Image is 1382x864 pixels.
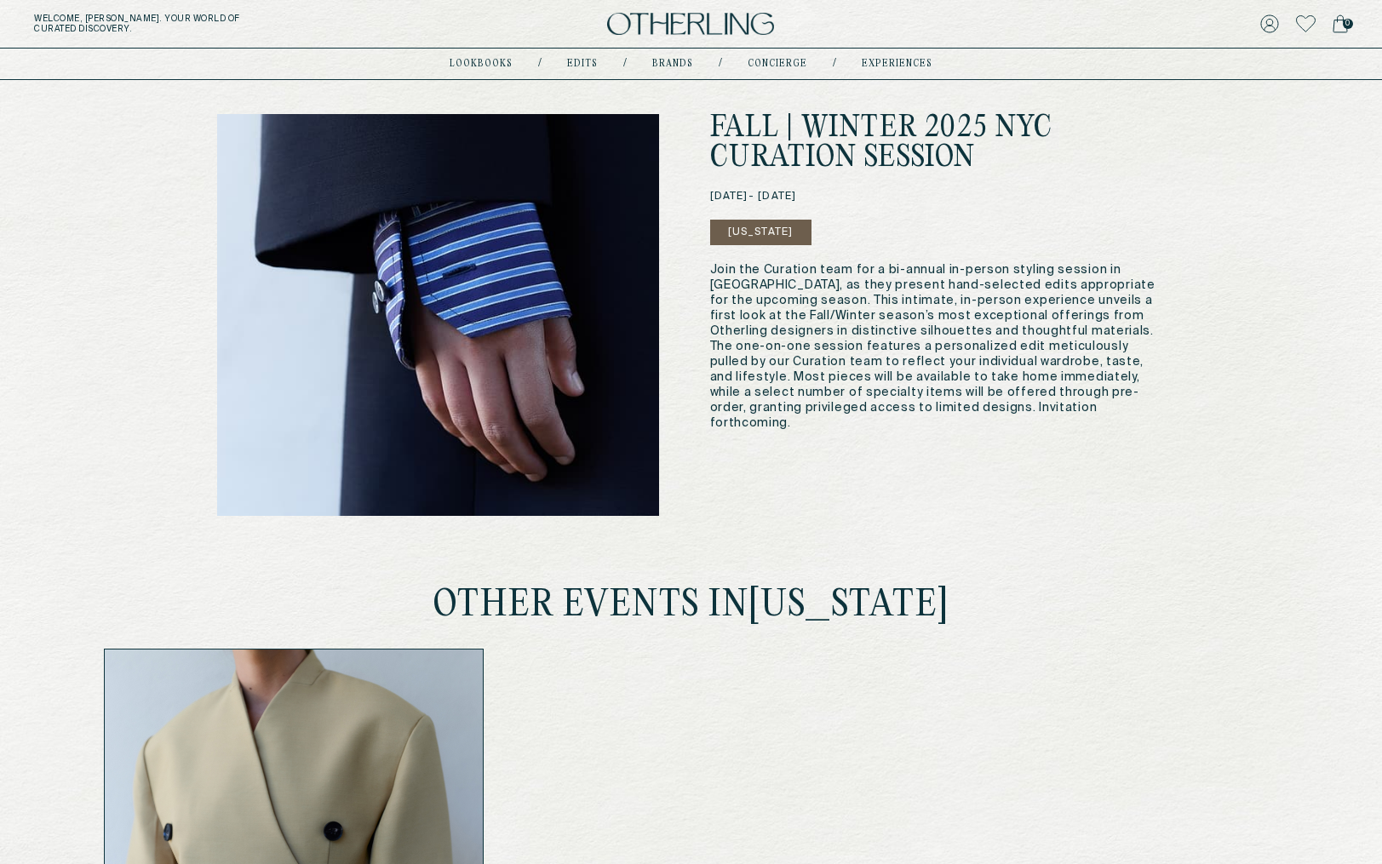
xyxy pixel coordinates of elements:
p: Join the Curation team for a bi-annual in-person styling session in [GEOGRAPHIC_DATA], as they pr... [710,262,1166,431]
a: Brands [652,60,693,68]
a: Edits [567,60,598,68]
h1: Fall | Winter 2025 Nyc Curation Session [710,114,1166,174]
span: [DATE] - [DATE] [710,191,797,203]
span: 0 [1343,19,1353,29]
a: concierge [748,60,807,68]
div: / [538,57,542,71]
h5: Welcome, [PERSON_NAME] . Your world of curated discovery. [34,14,428,34]
h5: other events in [US_STATE] [433,584,949,627]
img: logo [607,13,774,36]
div: / [833,57,836,71]
a: lookbooks [450,60,513,68]
div: / [719,57,722,71]
div: / [623,57,627,71]
a: experiences [862,60,932,68]
a: 0 [1333,12,1348,36]
img: event image [217,114,659,516]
